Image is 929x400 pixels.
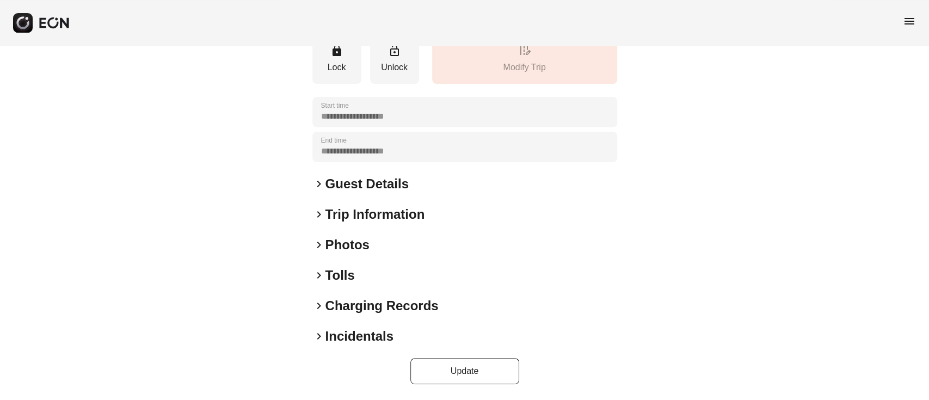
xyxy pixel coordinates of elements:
p: Lock [318,61,356,74]
span: keyboard_arrow_right [312,177,325,190]
span: keyboard_arrow_right [312,330,325,343]
span: lock_open [388,44,401,57]
button: Unlock [370,39,419,84]
h2: Photos [325,236,370,254]
h2: Incidentals [325,328,393,345]
span: keyboard_arrow_right [312,299,325,312]
span: menu [903,15,916,28]
button: Update [410,358,519,384]
span: keyboard_arrow_right [312,208,325,221]
h2: Trip Information [325,206,425,223]
h2: Tolls [325,267,355,284]
h2: Charging Records [325,297,439,315]
button: Lock [312,39,361,84]
span: keyboard_arrow_right [312,269,325,282]
span: lock [330,44,343,57]
p: Unlock [376,61,414,74]
span: keyboard_arrow_right [312,238,325,251]
h2: Guest Details [325,175,409,193]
